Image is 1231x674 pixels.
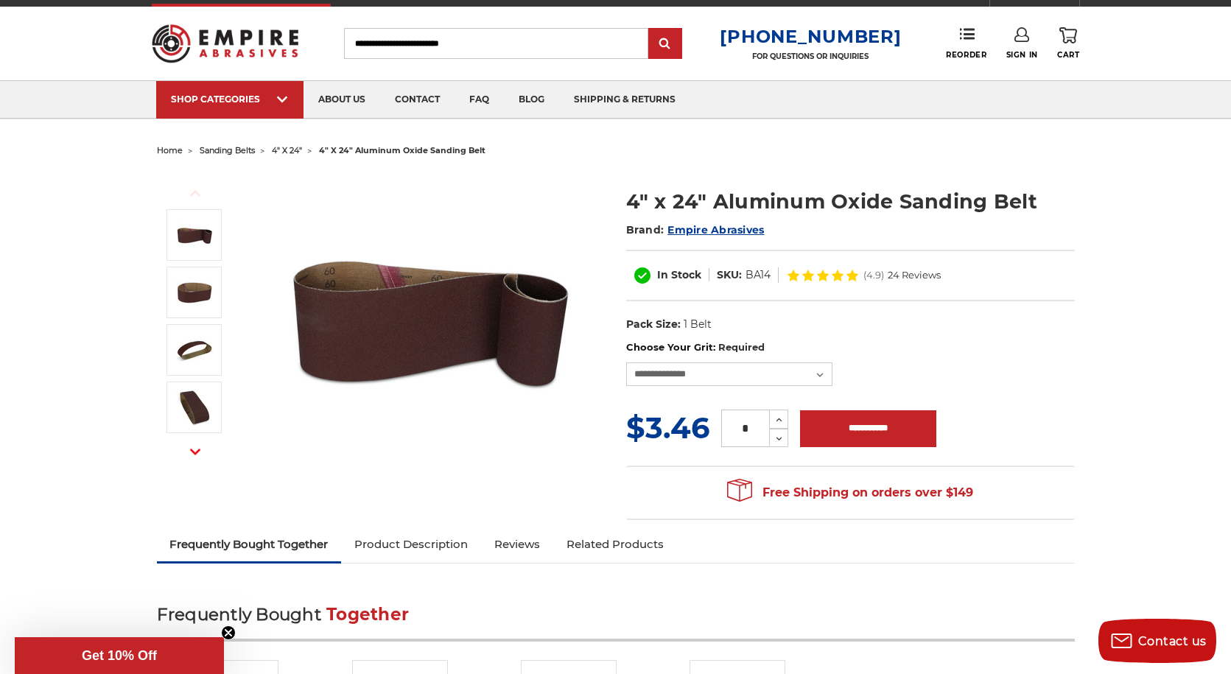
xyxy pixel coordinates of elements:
span: Get 10% Off [82,648,157,663]
p: FOR QUESTIONS OR INQUIRIES [720,52,901,61]
a: blog [504,81,559,119]
h1: 4" x 24" Aluminum Oxide Sanding Belt [626,187,1075,216]
a: Frequently Bought Together [157,528,342,561]
img: 4" x 24" Sanding Belt - AOX [176,389,213,426]
a: Reviews [481,528,553,561]
div: Get 10% OffClose teaser [15,637,224,674]
img: 4" x 24" Sanding Belt - Aluminum Oxide [176,331,213,368]
dd: BA14 [746,267,771,283]
span: Brand: [626,223,664,236]
a: Empire Abrasives [667,223,764,236]
a: [PHONE_NUMBER] [720,26,901,47]
input: Submit [650,29,680,59]
button: Contact us [1098,619,1216,663]
span: 4" x 24" aluminum oxide sanding belt [319,145,485,155]
button: Next [178,436,213,468]
a: about us [304,81,380,119]
span: $3.46 [626,410,709,446]
div: SHOP CATEGORIES [171,94,289,105]
span: (4.9) [863,270,884,280]
span: 24 Reviews [888,270,941,280]
a: faq [455,81,504,119]
a: Related Products [553,528,677,561]
span: Contact us [1138,634,1207,648]
a: shipping & returns [559,81,690,119]
a: 4" x 24" [272,145,302,155]
button: Close teaser [221,625,236,640]
img: Empire Abrasives [152,15,299,72]
img: 4" x 24" AOX Sanding Belt [176,274,213,311]
span: Free Shipping on orders over $149 [727,478,973,508]
a: home [157,145,183,155]
label: Choose Your Grit: [626,340,1075,355]
a: Product Description [341,528,481,561]
a: contact [380,81,455,119]
a: Cart [1057,27,1079,60]
button: Previous [178,178,213,209]
dt: SKU: [717,267,742,283]
a: sanding belts [200,145,255,155]
img: 4" x 24" Aluminum Oxide Sanding Belt [283,172,578,466]
small: Required [718,341,765,353]
a: Reorder [946,27,986,59]
span: Cart [1057,50,1079,60]
span: Reorder [946,50,986,60]
span: Sign In [1006,50,1038,60]
dd: 1 Belt [684,317,712,332]
span: Frequently Bought [157,604,321,625]
span: In Stock [657,268,701,281]
span: Together [326,604,409,625]
img: 4" x 24" Aluminum Oxide Sanding Belt [176,217,213,253]
dt: Pack Size: [626,317,681,332]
